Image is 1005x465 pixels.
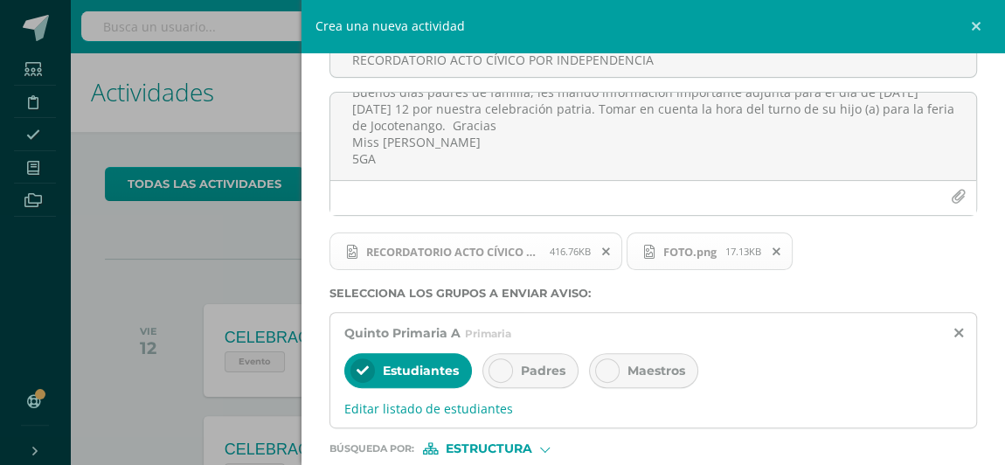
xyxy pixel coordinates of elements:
span: RECORDATORIO ACTO CÍVICO POR INDEPENDENCIA.png [329,232,622,271]
textarea: Buenos días padres de familia, les mando información importante adjunta para el día de [DATE] [DA... [330,93,976,180]
span: Padres [521,363,565,378]
span: Primaria [465,327,511,340]
label: Selecciona los grupos a enviar aviso : [329,287,977,300]
span: Remover archivo [592,242,621,261]
input: Titulo [330,43,976,77]
span: Remover archivo [762,242,792,261]
span: Búsqueda por : [329,444,414,454]
span: 17.13KB [725,245,761,258]
span: Quinto Primaria A [344,325,461,341]
span: FOTO.png [655,245,725,259]
span: RECORDATORIO ACTO CÍVICO POR INDEPENDENCIA.png [357,245,550,259]
span: Maestros [627,363,685,378]
span: FOTO.png [627,232,793,271]
span: Estructura [446,444,532,454]
span: Editar listado de estudiantes [344,400,962,417]
span: Estudiantes [383,363,459,378]
span: 416.76KB [550,245,591,258]
div: [object Object] [423,442,554,455]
